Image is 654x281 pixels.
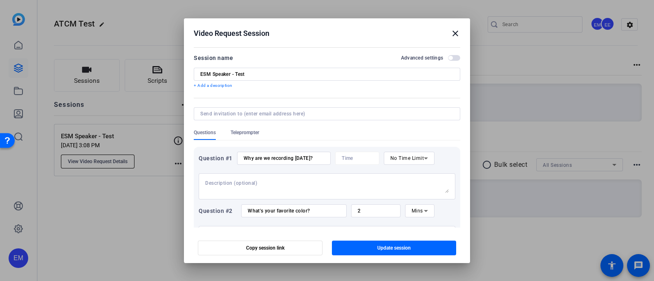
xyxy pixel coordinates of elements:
input: Time [358,208,394,214]
input: Send invitation to (enter email address here) [200,111,450,117]
span: No Time Limit [390,155,424,161]
button: Copy session link [198,241,323,255]
div: Session name [194,53,233,63]
p: + Add a description [194,82,460,89]
div: Video Request Session [194,29,460,38]
input: Time [342,155,372,162]
button: Update session [332,241,457,255]
h2: Advanced settings [401,55,443,61]
span: Mins [412,208,423,214]
span: Update session [377,245,411,251]
input: Enter your question here [248,208,340,214]
div: Question #1 [199,153,233,163]
span: Copy session link [246,245,284,251]
mat-icon: close [450,29,460,38]
div: Question #2 [199,206,237,216]
input: Enter Session Name [200,71,454,77]
input: Enter your question here [244,155,324,162]
span: Questions [194,129,216,136]
span: Teleprompter [231,129,259,136]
